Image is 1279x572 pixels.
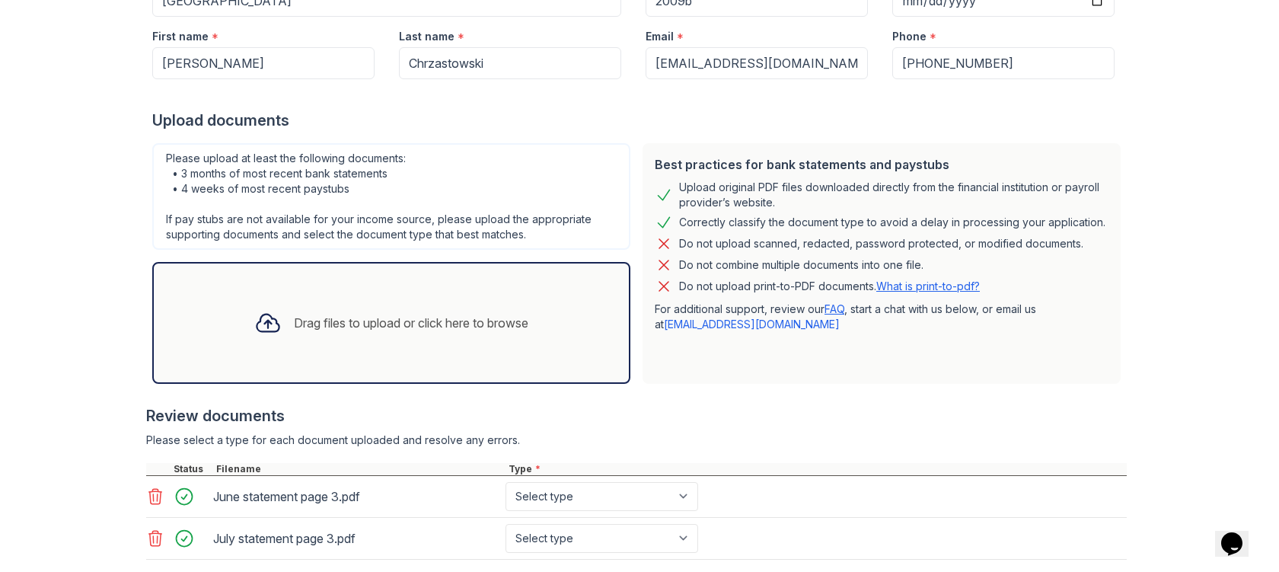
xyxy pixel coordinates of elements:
p: Do not upload print-to-PDF documents. [679,279,980,294]
a: FAQ [824,302,844,315]
div: Drag files to upload or click here to browse [294,314,528,332]
div: Status [171,463,213,475]
div: Filename [213,463,506,475]
div: Do not combine multiple documents into one file. [679,256,923,274]
label: First name [152,29,209,44]
label: Last name [399,29,455,44]
div: Please select a type for each document uploaded and resolve any errors. [146,433,1127,448]
div: Correctly classify the document type to avoid a delay in processing your application. [679,213,1105,232]
p: For additional support, review our , start a chat with us below, or email us at [655,302,1108,332]
label: Email [646,29,674,44]
div: Review documents [146,405,1127,427]
div: June statement page 3.pdf [213,484,499,509]
div: Upload original PDF files downloaded directly from the financial institution or payroll provider’... [679,180,1108,210]
div: Please upload at least the following documents: • 3 months of most recent bank statements • 4 wee... [152,143,630,250]
a: What is print-to-pdf? [876,280,980,292]
div: Do not upload scanned, redacted, password protected, or modified documents. [679,235,1083,253]
div: July statement page 3.pdf [213,526,499,551]
label: Phone [892,29,927,44]
a: [EMAIL_ADDRESS][DOMAIN_NAME] [664,318,840,331]
div: Best practices for bank statements and paystubs [655,155,1108,174]
iframe: chat widget [1215,511,1264,557]
div: Type [506,463,1127,475]
div: Upload documents [152,110,1127,131]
